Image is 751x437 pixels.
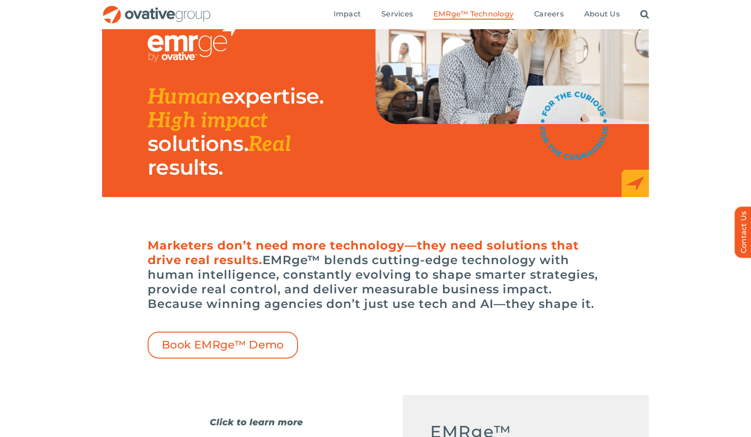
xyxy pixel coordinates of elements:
[148,130,248,156] span: solutions.
[381,10,413,20] a: Services
[148,332,298,359] a: Book EMRge™ Demo
[148,23,239,62] img: EMRGE_RGB_wht
[148,154,223,180] span: results.
[381,10,413,19] span: Services
[433,10,514,19] span: EMRge™ Technology
[534,10,564,20] a: Careers
[584,10,620,20] a: About Us
[148,238,579,267] span: Marketers don’t need more technology—they need solutions that drive real results.
[584,10,620,19] span: About Us
[248,132,291,157] span: Real
[162,338,284,352] span: Book EMRge™ Demo
[534,10,564,19] span: Careers
[148,238,603,311] h6: EMRge™ blends cutting-edge technology with human intelligence, constantly evolving to shape smart...
[148,84,221,110] span: Human
[433,10,514,20] a: EMRge™ Technology
[102,5,211,13] a: OG_Full_horizontal_RGB
[622,170,649,197] img: EMRge_HomePage_Elements_Arrow Box
[640,10,649,20] a: Search
[334,10,361,20] a: Impact
[221,83,324,109] span: expertise.
[334,10,361,19] span: Impact
[148,108,267,134] span: High impact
